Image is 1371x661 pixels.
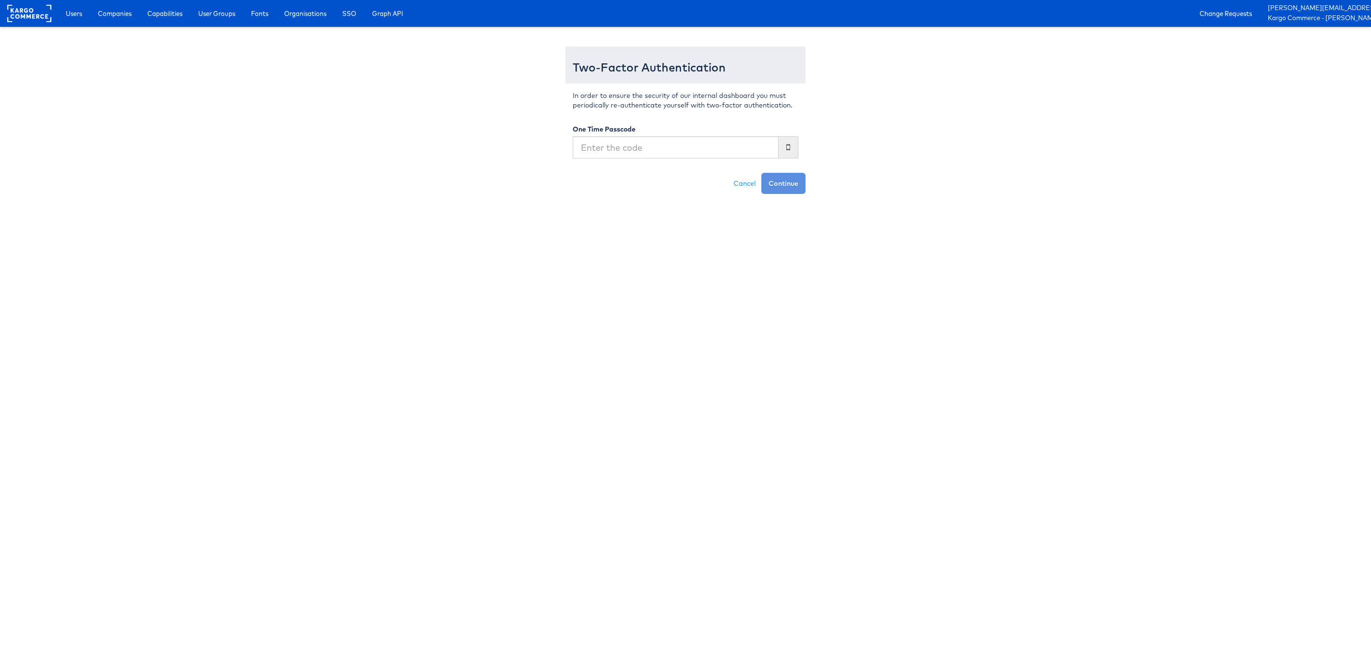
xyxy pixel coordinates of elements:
a: Fonts [244,5,276,22]
span: Users [66,9,82,18]
span: Organisations [284,9,326,18]
p: In order to ensure the security of our internal dashboard you must periodically re-authenticate y... [573,91,798,110]
label: One Time Passcode [573,124,636,134]
span: User Groups [198,9,235,18]
span: Fonts [251,9,268,18]
a: Users [59,5,89,22]
a: Change Requests [1192,5,1259,22]
a: Capabilities [140,5,190,22]
a: Graph API [365,5,410,22]
span: Companies [98,9,132,18]
a: Cancel [728,173,761,194]
input: Enter the code [573,136,779,158]
span: Graph API [372,9,403,18]
a: SSO [335,5,363,22]
span: SSO [342,9,356,18]
a: [PERSON_NAME][EMAIL_ADDRESS][PERSON_NAME][DOMAIN_NAME] [1268,3,1364,13]
a: Organisations [277,5,334,22]
span: Capabilities [147,9,182,18]
h3: Two-Factor Authentication [573,61,798,73]
a: User Groups [191,5,242,22]
button: Continue [761,173,806,194]
a: Kargo Commerce - [PERSON_NAME] [1268,13,1364,24]
a: Companies [91,5,139,22]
